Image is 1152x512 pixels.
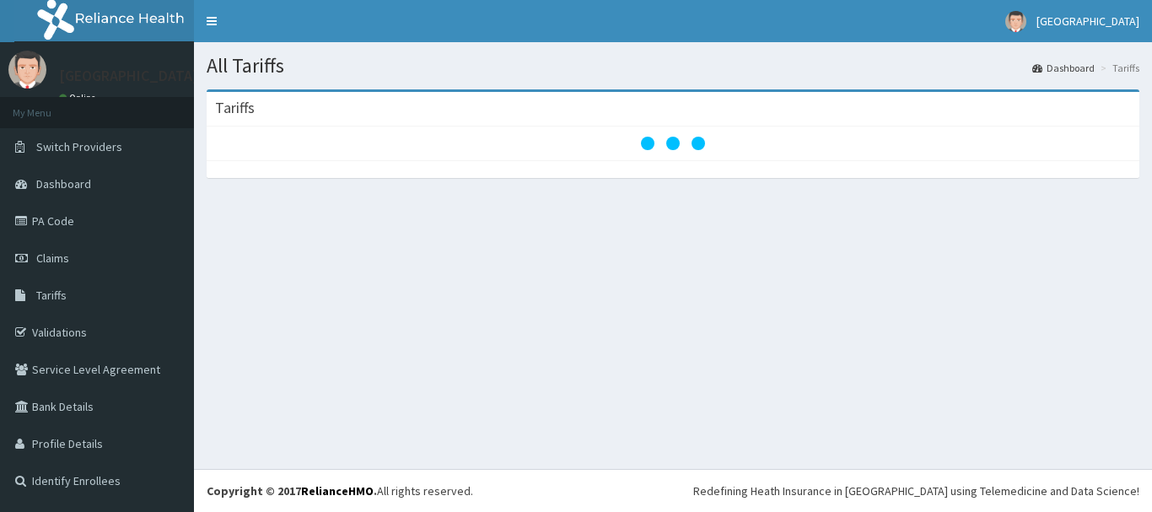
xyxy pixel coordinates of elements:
[1005,11,1026,32] img: User Image
[194,469,1152,512] footer: All rights reserved.
[301,483,374,499] a: RelianceHMO
[1096,61,1139,75] li: Tariffs
[207,483,377,499] strong: Copyright © 2017 .
[639,110,707,177] svg: audio-loading
[36,251,69,266] span: Claims
[215,100,255,116] h3: Tariffs
[693,482,1139,499] div: Redefining Heath Insurance in [GEOGRAPHIC_DATA] using Telemedicine and Data Science!
[207,55,1139,77] h1: All Tariffs
[8,51,46,89] img: User Image
[36,139,122,154] span: Switch Providers
[59,92,100,104] a: Online
[36,176,91,191] span: Dashboard
[1032,61,1095,75] a: Dashboard
[59,68,198,84] p: [GEOGRAPHIC_DATA]
[1036,13,1139,29] span: [GEOGRAPHIC_DATA]
[36,288,67,303] span: Tariffs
